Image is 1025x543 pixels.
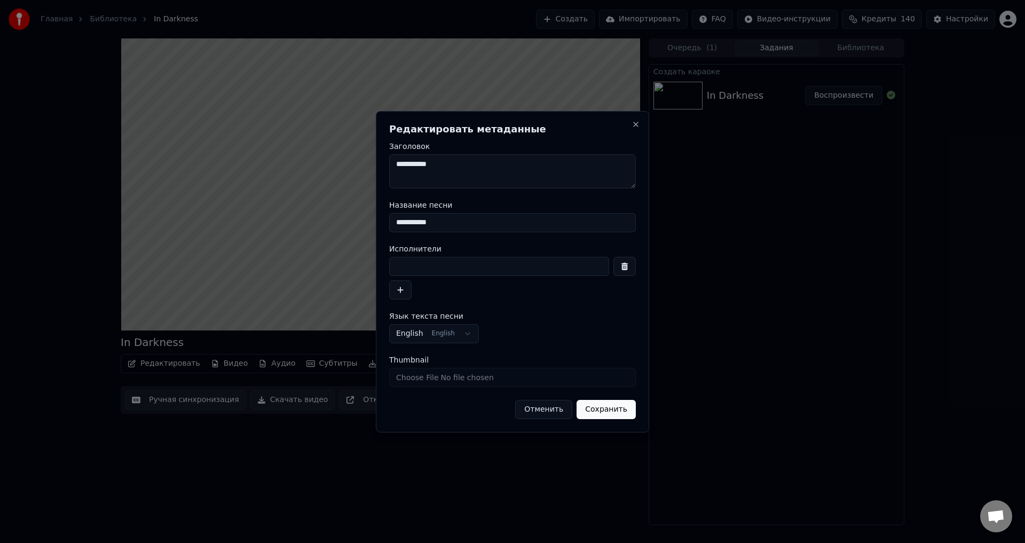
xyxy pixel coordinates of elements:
[515,400,572,419] button: Отменить
[389,245,636,253] label: Исполнители
[389,356,429,364] span: Thumbnail
[389,124,636,134] h2: Редактировать метаданные
[389,201,636,209] label: Название песни
[577,400,636,419] button: Сохранить
[389,312,463,320] span: Язык текста песни
[389,143,636,150] label: Заголовок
